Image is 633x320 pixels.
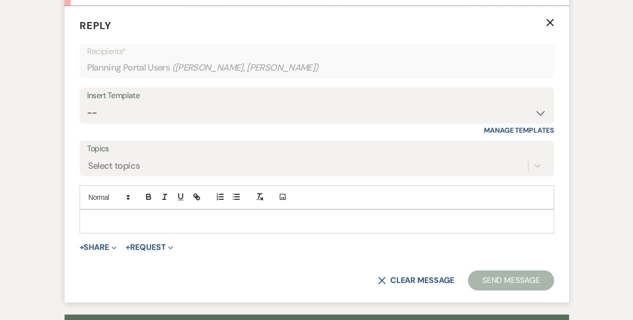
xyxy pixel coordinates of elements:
div: Insert Template [87,89,546,103]
button: Clear message [378,276,454,284]
span: ( [PERSON_NAME], [PERSON_NAME] ) [172,61,319,75]
span: Reply [80,19,112,32]
label: Topics [87,142,546,156]
button: Request [126,243,173,251]
a: Manage Templates [484,126,554,135]
span: + [126,243,130,251]
div: Planning Portal Users [87,58,546,78]
p: Recipients* [87,45,546,58]
span: + [80,243,84,251]
button: Send Message [468,270,553,290]
button: Share [80,243,117,251]
div: Select topics [88,159,140,172]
